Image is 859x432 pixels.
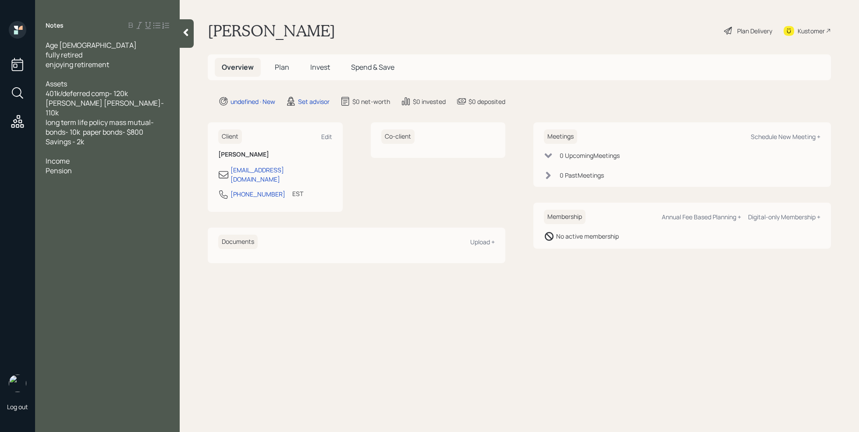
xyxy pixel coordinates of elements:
[46,50,82,60] span: fully retired
[798,26,825,36] div: Kustomer
[310,62,330,72] span: Invest
[46,40,137,50] span: Age [DEMOGRAPHIC_DATA]
[737,26,772,36] div: Plan Delivery
[560,171,604,180] div: 0 Past Meeting s
[556,232,619,241] div: No active membership
[298,97,330,106] div: Set advisor
[351,62,394,72] span: Spend & Save
[46,21,64,30] label: Notes
[218,235,258,249] h6: Documents
[9,375,26,392] img: retirable_logo.png
[218,151,332,158] h6: [PERSON_NAME]
[751,132,820,141] div: Schedule New Meeting +
[469,97,505,106] div: $0 deposited
[222,62,254,72] span: Overview
[413,97,446,106] div: $0 invested
[321,132,332,141] div: Edit
[560,151,620,160] div: 0 Upcoming Meeting s
[231,97,275,106] div: undefined · New
[46,137,84,146] span: Savings - 2k
[231,189,285,199] div: [PHONE_NUMBER]
[46,98,165,118] span: [PERSON_NAME] [PERSON_NAME]- 110k
[231,165,332,184] div: [EMAIL_ADDRESS][DOMAIN_NAME]
[218,129,242,144] h6: Client
[46,60,109,69] span: enjoying retirement
[7,403,28,411] div: Log out
[544,129,577,144] h6: Meetings
[46,166,72,175] span: Pension
[544,210,586,224] h6: Membership
[46,156,70,166] span: Income
[352,97,390,106] div: $0 net-worth
[275,62,289,72] span: Plan
[46,79,67,89] span: Assets
[470,238,495,246] div: Upload +
[46,127,143,137] span: bonds- 10k paper bonds- $800
[46,89,128,98] span: 401k/deferred comp- 120k
[292,189,303,198] div: EST
[46,118,154,127] span: long term life policy mass mutual-
[748,213,820,221] div: Digital-only Membership +
[662,213,741,221] div: Annual Fee Based Planning +
[381,129,415,144] h6: Co-client
[208,21,335,40] h1: [PERSON_NAME]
